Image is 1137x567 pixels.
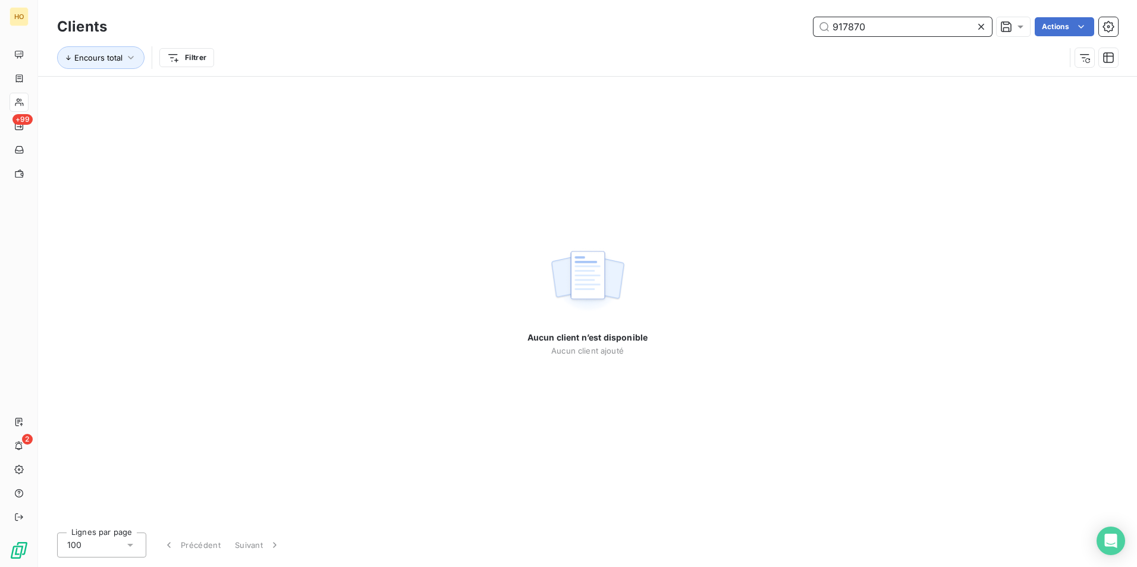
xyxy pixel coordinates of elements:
span: +99 [12,114,33,125]
span: Encours total [74,53,123,62]
div: HO [10,7,29,26]
span: 100 [67,539,81,551]
a: +99 [10,116,28,136]
div: Open Intercom Messenger [1097,527,1125,555]
h3: Clients [57,16,107,37]
button: Encours total [57,46,145,69]
button: Actions [1035,17,1094,36]
button: Filtrer [159,48,214,67]
input: Rechercher [814,17,992,36]
img: empty state [549,244,626,318]
span: Aucun client n’est disponible [527,332,648,344]
span: Aucun client ajouté [551,346,624,355]
button: Précédent [156,533,228,557]
img: Logo LeanPay [10,541,29,560]
button: Suivant [228,533,288,557]
span: 2 [22,434,33,445]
